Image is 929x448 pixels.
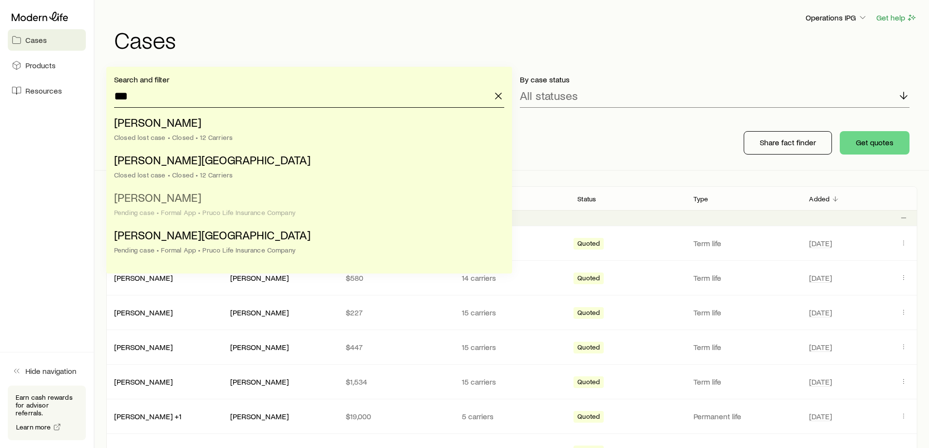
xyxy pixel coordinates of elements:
[25,60,56,70] span: Products
[25,35,47,45] span: Cases
[114,28,917,51] h1: Cases
[230,273,289,283] div: [PERSON_NAME]
[114,75,504,84] p: Search and filter
[114,246,498,254] div: Pending case • Formal App • Pruco Life Insurance Company
[114,377,173,387] div: [PERSON_NAME]
[8,55,86,76] a: Products
[805,12,868,24] button: Operations IPG
[230,411,289,422] div: [PERSON_NAME]
[114,190,201,204] span: [PERSON_NAME]
[346,411,446,421] p: $19,000
[577,412,600,423] span: Quoted
[114,149,498,187] li: Asbury, Savannah
[462,377,562,387] p: 15 carriers
[577,239,600,250] span: Quoted
[462,308,562,317] p: 15 carriers
[577,274,600,284] span: Quoted
[16,393,78,417] p: Earn cash rewards for advisor referrals.
[744,131,832,155] button: Share fact finder
[462,411,562,421] p: 5 carriers
[114,411,181,421] a: [PERSON_NAME] +1
[16,424,51,430] span: Learn more
[577,195,596,203] p: Status
[8,29,86,51] a: Cases
[809,377,832,387] span: [DATE]
[114,228,311,242] span: [PERSON_NAME][GEOGRAPHIC_DATA]
[114,342,173,352] div: [PERSON_NAME]
[114,153,311,167] span: [PERSON_NAME][GEOGRAPHIC_DATA]
[230,308,289,318] div: [PERSON_NAME]
[520,89,578,102] p: All statuses
[114,112,498,149] li: Asbury, Bradley
[809,273,832,283] span: [DATE]
[840,131,909,155] button: Get quotes
[693,308,794,317] p: Term life
[577,343,600,353] span: Quoted
[114,342,173,351] a: [PERSON_NAME]
[114,209,498,216] div: Pending case • Formal App • Pruco Life Insurance Company
[346,377,446,387] p: $1,534
[809,238,832,248] span: [DATE]
[693,195,709,203] p: Type
[346,273,446,283] p: $580
[114,134,498,141] div: Closed lost case • Closed • 12 Carriers
[230,342,289,352] div: [PERSON_NAME]
[693,342,794,352] p: Term life
[114,187,498,224] li: Asbury, Bradley
[114,224,498,262] li: Asbury, Savannah
[114,273,173,282] a: [PERSON_NAME]
[693,238,794,248] p: Term life
[114,411,181,422] div: [PERSON_NAME] +1
[346,308,446,317] p: $227
[8,80,86,101] a: Resources
[693,411,794,421] p: Permanent life
[114,171,498,179] div: Closed lost case • Closed • 12 Carriers
[809,342,832,352] span: [DATE]
[693,377,794,387] p: Term life
[114,115,201,129] span: [PERSON_NAME]
[760,137,816,147] p: Share fact finder
[8,386,86,440] div: Earn cash rewards for advisor referrals.Learn more
[520,75,910,84] p: By case status
[876,12,917,23] button: Get help
[114,273,173,283] div: [PERSON_NAME]
[462,238,562,248] p: 14 carriers
[346,342,446,352] p: $447
[462,273,562,283] p: 14 carriers
[25,366,77,376] span: Hide navigation
[230,377,289,387] div: [PERSON_NAME]
[577,309,600,319] span: Quoted
[809,411,832,421] span: [DATE]
[693,273,794,283] p: Term life
[809,308,832,317] span: [DATE]
[806,13,868,22] p: Operations IPG
[809,195,830,203] p: Added
[114,377,173,386] a: [PERSON_NAME]
[114,308,173,318] div: [PERSON_NAME]
[577,378,600,388] span: Quoted
[25,86,62,96] span: Resources
[462,342,562,352] p: 15 carriers
[114,308,173,317] a: [PERSON_NAME]
[8,360,86,382] button: Hide navigation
